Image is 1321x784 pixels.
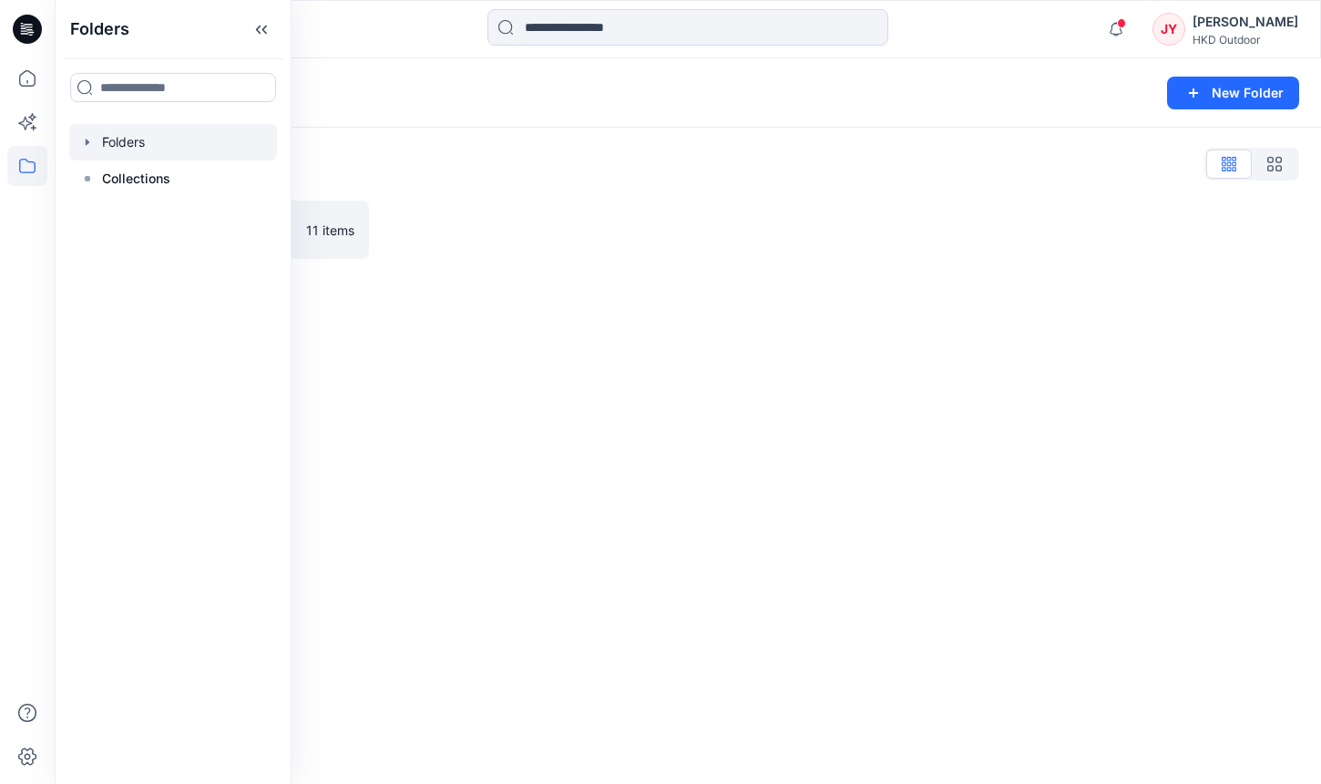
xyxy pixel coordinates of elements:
button: New Folder [1167,77,1299,109]
div: JY [1152,13,1185,46]
p: Collections [102,168,170,190]
p: 11 items [306,221,354,240]
div: HKD Outdoor [1193,33,1298,46]
div: [PERSON_NAME] [1193,11,1298,33]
